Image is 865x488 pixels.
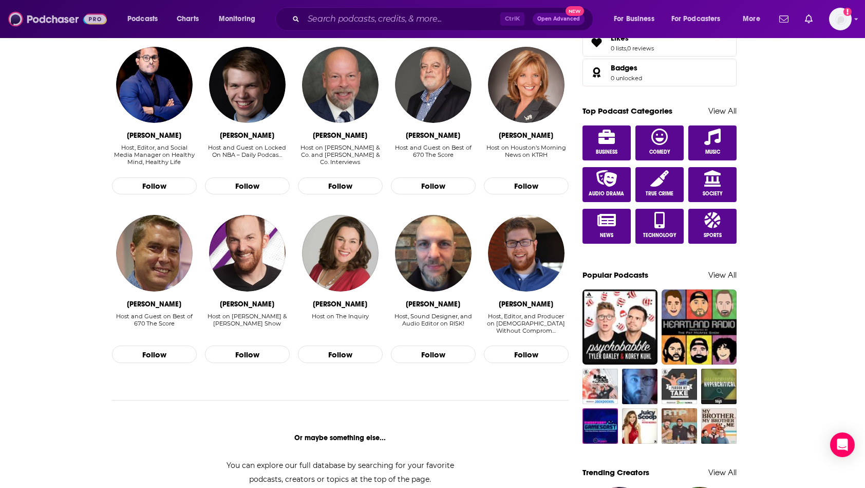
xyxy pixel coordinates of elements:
span: Business [596,149,617,155]
a: Likes [586,35,607,50]
img: Avik Chakraborty [116,47,192,123]
div: John LaSala [406,300,460,309]
img: Shara Fryer [488,47,564,123]
div: Host on [PERSON_NAME] & Co. and [PERSON_NAME] & Co. Interviews [298,144,383,166]
button: open menu [212,11,269,27]
div: Host on The Inquiry [312,313,369,335]
span: Comedy [649,149,670,155]
div: Search podcasts, credits, & more... [285,7,603,31]
div: Host and Guest on Best of 670 The Score [112,313,197,335]
a: Comedy [635,125,684,160]
a: Business [582,125,631,160]
img: Nick Angstadt [209,47,285,123]
button: Show profile menu [829,8,852,30]
a: Likes [611,33,654,43]
div: David Haugh [127,300,181,309]
button: Follow [484,346,569,363]
img: User Profile [829,8,852,30]
a: Sports [688,209,737,244]
img: Tanya Beckett [302,215,378,291]
span: Society [703,191,723,197]
a: View All [708,106,737,116]
span: True Crime [646,191,673,197]
img: Jake Doberenz [488,215,564,291]
div: You can explore our full database by searching for your favorite podcasts, creators or topics at ... [214,459,466,486]
a: Music [688,125,737,160]
button: Follow [205,177,290,195]
img: Pardon My Take [662,369,697,404]
span: Open Advanced [537,16,580,22]
span: Likes [582,29,737,57]
div: Host on Ben Davis & Kelly K Show [205,313,290,335]
img: Million Dollaz Worth Of Game [582,369,618,404]
div: Host, Sound Designer, and Audio Editor on RISK! [391,313,476,335]
svg: Add a profile image [843,8,852,16]
img: Uhh Yeah Dude [622,369,657,404]
a: View All [708,270,737,280]
a: Mike Mulligan [395,47,471,123]
div: Host and Guest on Best of 670 The Score [391,144,476,166]
span: News [600,232,613,239]
button: Follow [112,177,197,195]
span: Music [705,149,720,155]
a: My Brother, My Brother And Me [701,408,737,444]
span: For Business [614,12,654,26]
div: Host on Byers & Co. and Byers & Co. Interviews [298,144,383,166]
a: Ben Davis [209,215,285,291]
span: , [626,45,627,52]
a: Audio Drama [582,167,631,202]
a: 0 unlocked [611,75,642,82]
div: Host on The Inquiry [312,313,369,320]
div: Ben Davis [220,300,274,309]
span: Monitoring [219,12,255,26]
span: Charts [177,12,199,26]
a: Trending Creators [582,467,649,477]
a: Psychobabble with Tyler Oakley & Korey Kuhl [582,290,657,365]
a: News [582,209,631,244]
div: Host, Editor, and Social Media Manager on Healthy Mind, Healthy Life [112,144,197,166]
div: Tanya Beckett [313,300,367,309]
div: Nick Angstadt [220,131,274,140]
div: Host and Guest on Locked On NBA – Daily Podcas… [205,144,290,158]
button: open menu [736,11,773,27]
span: Ctrl K [500,12,524,26]
div: Host and Guest on Best of 670 The Score [391,144,476,158]
span: New [566,6,584,16]
img: Podchaser - Follow, Share and Rate Podcasts [8,9,107,29]
a: Popular Podcasts [582,270,648,280]
a: Show notifications dropdown [775,10,793,28]
input: Search podcasts, credits, & more... [304,11,500,27]
a: True Crime [635,167,684,202]
img: Brian Byers [302,47,378,123]
a: Society [688,167,737,202]
span: Sports [704,232,722,239]
button: open menu [120,11,171,27]
img: Juicy Scoop with Heather McDonald [622,408,657,444]
img: David Haugh [116,215,192,291]
button: Follow [298,346,383,363]
span: Audio Drama [589,191,624,197]
img: Rooster Teeth Podcast [662,408,697,444]
a: 0 reviews [627,45,654,52]
img: Heartland Radio: Presented by The Pat McAfee Show [662,290,737,365]
a: Badges [611,63,642,73]
img: John LaSala [395,215,471,291]
button: Follow [391,346,476,363]
button: Open AdvancedNew [533,13,585,25]
a: View All [708,467,737,477]
img: Hypercritical [701,369,737,404]
div: Brian Byers [313,131,367,140]
a: Charts [170,11,205,27]
button: Follow [484,177,569,195]
button: open menu [607,11,667,27]
div: Host on Houston's Morning News on KTRH [484,144,569,158]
